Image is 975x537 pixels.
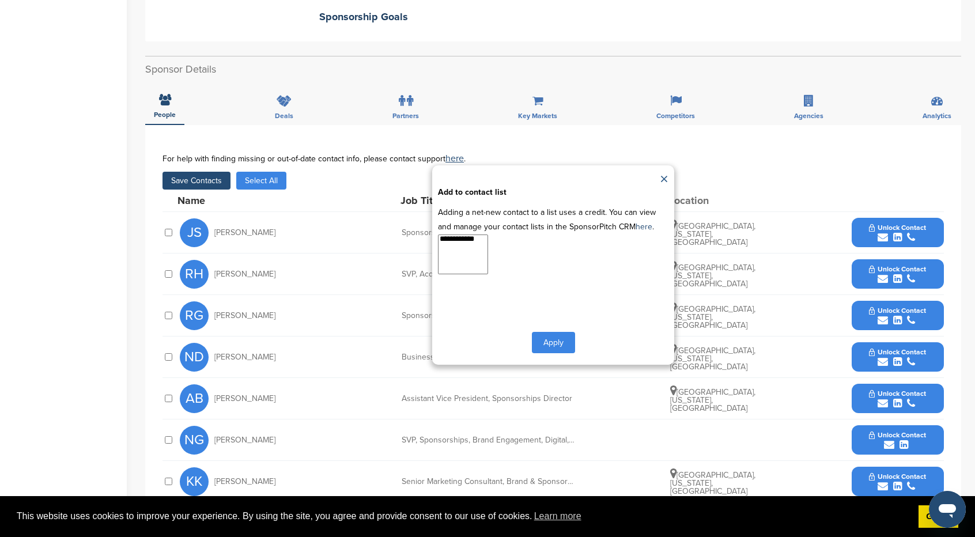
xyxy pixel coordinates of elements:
[919,505,958,528] a: dismiss cookie message
[402,436,575,444] div: SVP, Sponsorships, Brand Engagement, Digital, Channel and Creative Leader
[855,464,940,499] button: Unlock Contact
[154,111,176,118] span: People
[855,215,940,250] button: Unlock Contact
[532,508,583,525] a: learn more about cookies
[445,153,464,164] a: here
[794,112,823,119] span: Agencies
[855,298,940,333] button: Unlock Contact
[518,112,557,119] span: Key Markets
[869,224,926,232] span: Unlock Contact
[145,62,961,77] h2: Sponsor Details
[855,340,940,375] button: Unlock Contact
[869,431,926,439] span: Unlock Contact
[855,423,940,457] button: Unlock Contact
[17,508,909,525] span: This website uses cookies to improve your experience. By using the site, you agree and provide co...
[180,426,209,455] span: NG
[670,470,755,496] span: [GEOGRAPHIC_DATA], [US_STATE], [GEOGRAPHIC_DATA]
[438,188,668,196] div: Add to contact list
[869,389,926,398] span: Unlock Contact
[214,478,275,486] span: [PERSON_NAME]
[180,260,209,289] span: RH
[275,112,293,119] span: Deals
[869,348,926,356] span: Unlock Contact
[180,384,209,413] span: AB
[532,332,575,353] button: Apply
[438,205,668,234] p: Adding a net-new contact to a list uses a credit. You can view and manage your contact lists in t...
[869,265,926,273] span: Unlock Contact
[180,343,209,372] span: ND
[402,478,575,486] div: Senior Marketing Consultant, Brand & Sponsorship
[923,112,951,119] span: Analytics
[180,467,209,496] span: KK
[929,491,966,528] iframe: Button to launch messaging window
[656,112,695,119] span: Competitors
[319,9,723,25] h2: Sponsorship Goals
[869,307,926,315] span: Unlock Contact
[392,112,419,119] span: Partners
[855,381,940,416] button: Unlock Contact
[214,436,275,444] span: [PERSON_NAME]
[869,472,926,481] span: Unlock Contact
[180,218,209,247] span: JS
[670,387,755,413] span: [GEOGRAPHIC_DATA], [US_STATE], [GEOGRAPHIC_DATA]
[180,301,209,330] span: RG
[855,257,940,292] button: Unlock Contact
[660,171,668,188] a: ×
[402,395,575,403] div: Assistant Vice President, Sponsorships Director
[214,395,275,403] span: [PERSON_NAME]
[636,222,652,232] a: here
